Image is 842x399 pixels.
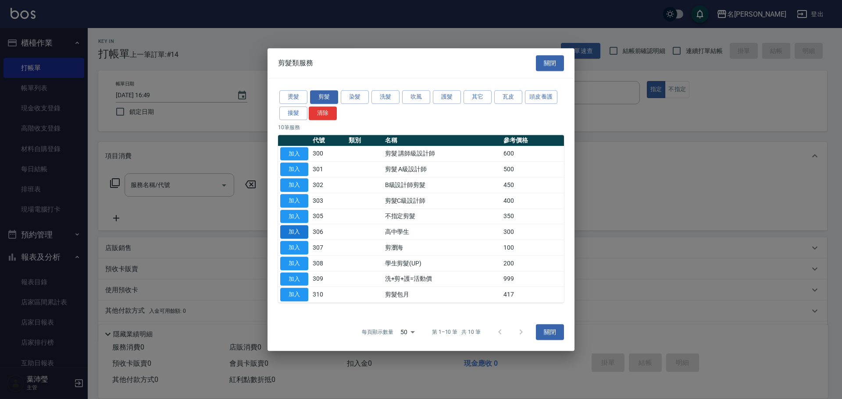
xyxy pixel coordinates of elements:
th: 類別 [346,135,382,146]
button: 接髮 [279,106,307,120]
button: 加入 [280,257,308,270]
button: 關閉 [536,324,564,340]
td: B級設計師剪髮 [383,177,501,193]
span: 剪髮類服務 [278,59,313,67]
button: 加入 [280,210,308,223]
th: 代號 [310,135,346,146]
th: 名稱 [383,135,501,146]
button: 加入 [280,288,308,301]
button: 清除 [309,106,337,120]
button: 燙髮 [279,90,307,104]
td: 308 [310,255,346,271]
td: 450 [501,177,564,193]
td: 309 [310,271,346,287]
td: 999 [501,271,564,287]
td: 305 [310,208,346,224]
button: 剪髮 [310,90,338,104]
td: 剪髮C級設計師 [383,193,501,208]
td: 306 [310,224,346,240]
td: 剪髮 A級設計師 [383,162,501,177]
td: 剪髮 講師級設計師 [383,146,501,162]
td: 200 [501,255,564,271]
button: 加入 [280,241,308,254]
td: 剪髮包月 [383,287,501,303]
td: 417 [501,287,564,303]
td: 洗+剪+護=活動價 [383,271,501,287]
td: 302 [310,177,346,193]
button: 其它 [464,90,492,104]
td: 301 [310,162,346,177]
td: 500 [501,162,564,177]
button: 加入 [280,178,308,192]
td: 300 [501,224,564,240]
button: 加入 [280,272,308,286]
button: 加入 [280,194,308,208]
td: 100 [501,240,564,256]
button: 加入 [280,147,308,161]
th: 參考價格 [501,135,564,146]
td: 剪瀏海 [383,240,501,256]
td: 學生剪髮(UP) [383,255,501,271]
button: 加入 [280,162,308,176]
td: 303 [310,193,346,208]
div: 50 [397,320,418,344]
button: 洗髮 [371,90,400,104]
p: 10 筆服務 [278,124,564,131]
p: 每頁顯示數量 [362,328,393,336]
button: 瓦皮 [494,90,522,104]
button: 護髮 [433,90,461,104]
td: 300 [310,146,346,162]
td: 307 [310,240,346,256]
td: 310 [310,287,346,303]
button: 染髮 [341,90,369,104]
td: 400 [501,193,564,208]
td: 不指定剪髮 [383,208,501,224]
td: 350 [501,208,564,224]
button: 加入 [280,225,308,239]
td: 高中學生 [383,224,501,240]
button: 吹風 [402,90,430,104]
button: 關閉 [536,55,564,71]
td: 600 [501,146,564,162]
p: 第 1–10 筆 共 10 筆 [432,328,481,336]
button: 頭皮養護 [525,90,557,104]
